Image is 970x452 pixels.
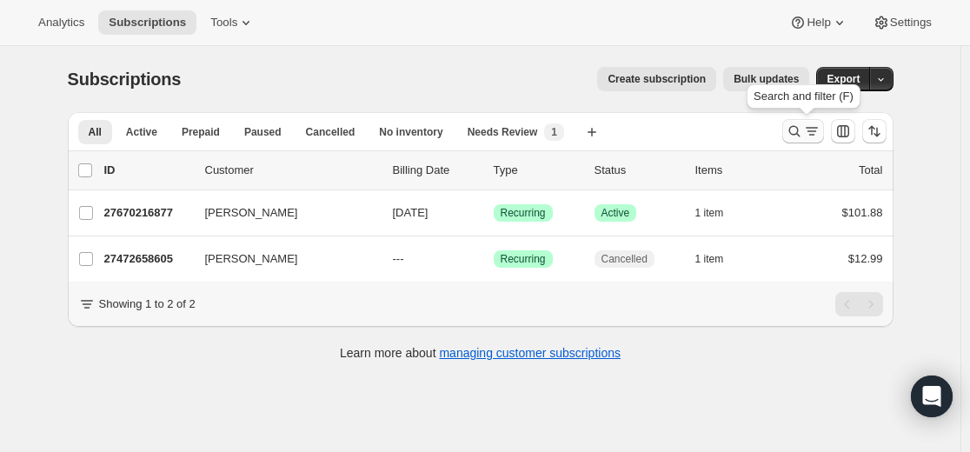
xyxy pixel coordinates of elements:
button: Create new view [578,120,606,144]
div: Open Intercom Messenger [911,376,953,417]
div: 27472658605[PERSON_NAME]---SuccessRecurringCancelled1 item$12.99 [104,247,883,271]
span: 1 item [695,206,724,220]
button: Analytics [28,10,95,35]
a: managing customer subscriptions [439,346,621,360]
span: $101.88 [842,206,883,219]
span: Cancelled [306,125,355,139]
span: Active [601,206,630,220]
button: Export [816,67,870,91]
span: Subscriptions [68,70,182,89]
div: Type [494,162,581,179]
button: Subscriptions [98,10,196,35]
span: Paused [244,125,282,139]
span: Prepaid [182,125,220,139]
div: 27670216877[PERSON_NAME][DATE]SuccessRecurringSuccessActive1 item$101.88 [104,201,883,225]
p: Total [859,162,882,179]
p: Customer [205,162,379,179]
p: Status [595,162,681,179]
p: Learn more about [340,344,621,362]
span: $12.99 [848,252,883,265]
button: Settings [862,10,942,35]
span: Create subscription [608,72,706,86]
p: 27670216877 [104,204,191,222]
span: Settings [890,16,932,30]
span: 1 item [695,252,724,266]
p: 27472658605 [104,250,191,268]
p: Billing Date [393,162,480,179]
button: Sort the results [862,119,887,143]
span: Analytics [38,16,84,30]
span: Active [126,125,157,139]
button: Help [779,10,858,35]
span: Recurring [501,206,546,220]
span: Help [807,16,830,30]
p: ID [104,162,191,179]
div: Items [695,162,782,179]
span: [PERSON_NAME] [205,250,298,268]
button: 1 item [695,247,743,271]
button: Tools [200,10,265,35]
span: Bulk updates [734,72,799,86]
button: Search and filter results [782,119,824,143]
span: Needs Review [468,125,538,139]
button: Bulk updates [723,67,809,91]
button: [PERSON_NAME] [195,245,369,273]
p: Showing 1 to 2 of 2 [99,296,196,313]
span: [DATE] [393,206,429,219]
span: Recurring [501,252,546,266]
button: [PERSON_NAME] [195,199,369,227]
span: 1 [551,125,557,139]
span: Subscriptions [109,16,186,30]
span: --- [393,252,404,265]
button: 1 item [695,201,743,225]
button: Customize table column order and visibility [831,119,855,143]
nav: Pagination [835,292,883,316]
span: [PERSON_NAME] [205,204,298,222]
div: IDCustomerBilling DateTypeStatusItemsTotal [104,162,883,179]
span: Export [827,72,860,86]
span: All [89,125,102,139]
span: No inventory [379,125,442,139]
button: Create subscription [597,67,716,91]
span: Tools [210,16,237,30]
span: Cancelled [601,252,648,266]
